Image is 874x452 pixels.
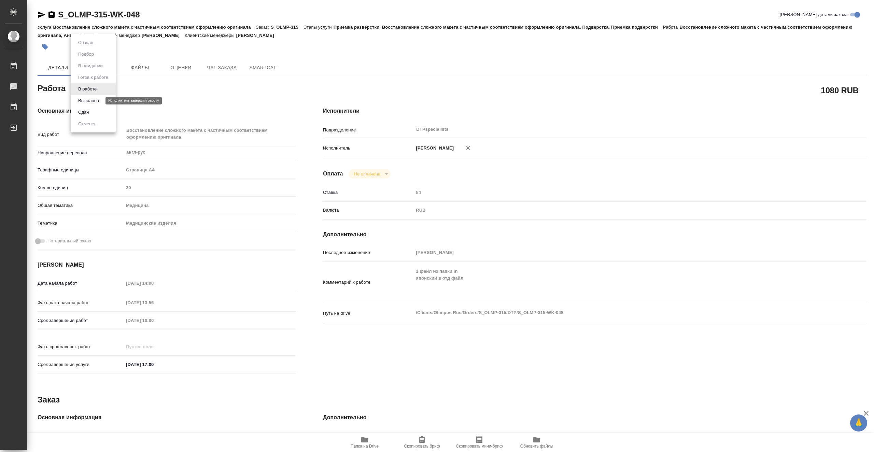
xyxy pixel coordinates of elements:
[76,85,99,93] button: В работе
[76,39,95,46] button: Создан
[76,74,110,81] button: Готов к работе
[76,51,96,58] button: Подбор
[76,120,99,128] button: Отменен
[76,109,91,116] button: Сдан
[76,62,105,70] button: В ожидании
[76,97,101,104] button: Выполнен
